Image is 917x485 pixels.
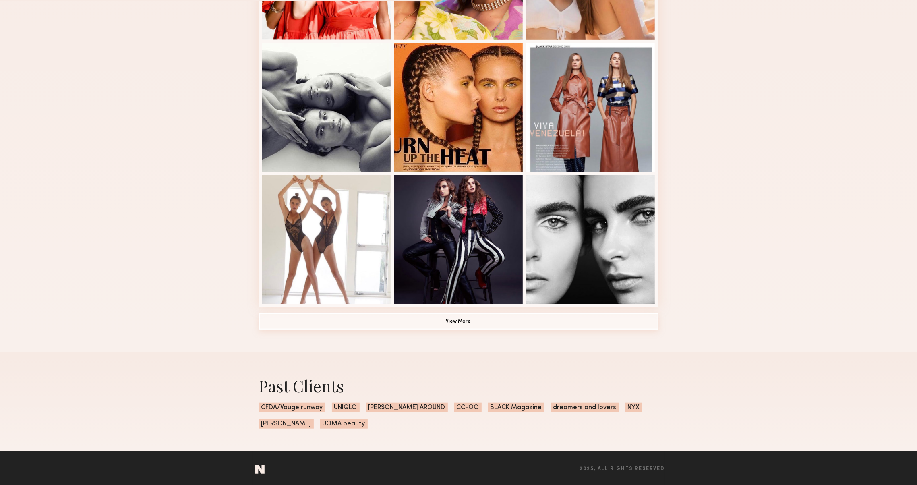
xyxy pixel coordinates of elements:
button: View More [259,313,658,330]
span: 2025, all rights reserved [580,466,665,472]
span: BLACK Magazine [488,403,544,412]
span: CC-OO [454,403,482,412]
span: UOMA beauty [320,419,368,429]
span: dreamers and lovers [551,403,619,412]
span: NYX [625,403,642,412]
span: UNIGLO [332,403,360,412]
span: [PERSON_NAME] [259,419,314,429]
span: CFDA/Vouge runway [259,403,325,412]
div: Past Clients [259,375,658,396]
span: [PERSON_NAME] AROUND [366,403,448,412]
